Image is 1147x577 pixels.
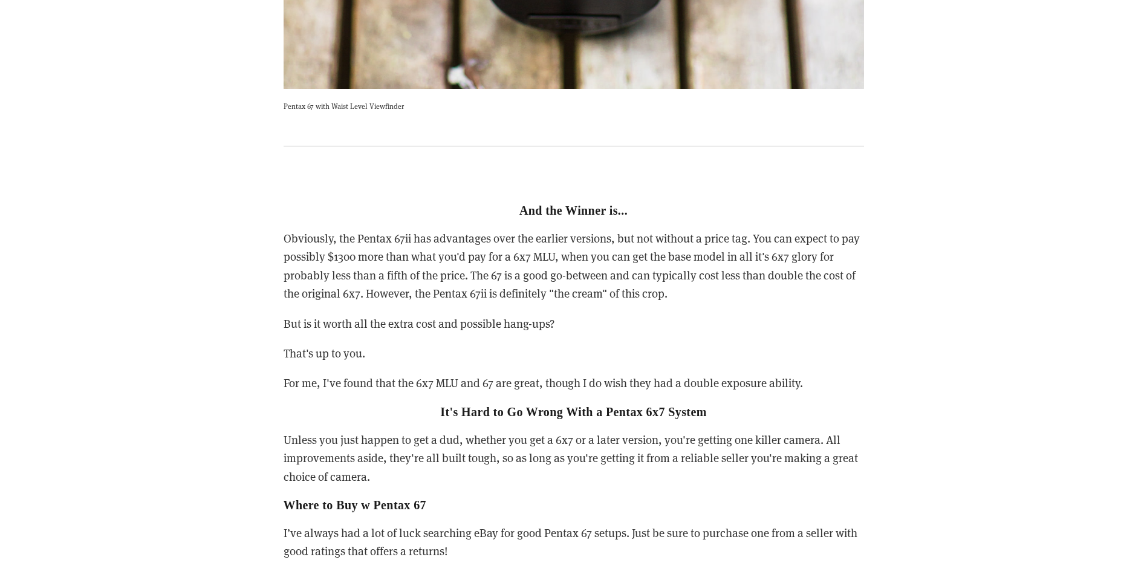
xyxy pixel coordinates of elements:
p: Pentax 67 with Waist Level Viewfinder [284,100,864,112]
strong: Where to Buy w Pentax 67 [284,498,426,512]
p: Obviously, the Pentax 67ii has advantages over the earlier versions, but not without a price tag.... [284,229,864,303]
p: Unless you just happen to get a dud, whether you get a 6x7 or a later version, you're getting one... [284,431,864,486]
p: That's up to you. [284,344,864,362]
strong: And the Winner is... [519,204,628,217]
p: I’ve always had a lot of luck searching eBay for good Pentax 67 setups. Just be sure to purchase ... [284,524,864,561]
p: But is it worth all the extra cost and possible hang-ups? [284,315,864,333]
p: For me, I've found that the 6x7 MLU and 67 are great, though I do wish they had a double exposure... [284,374,864,392]
strong: It's Hard to Go Wrong With a Pentax 6x7 System [440,405,706,419]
